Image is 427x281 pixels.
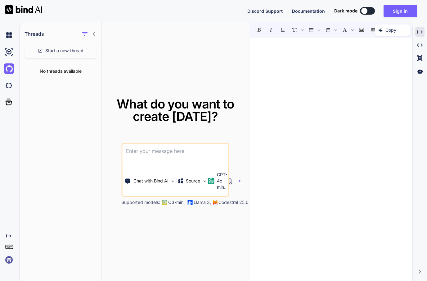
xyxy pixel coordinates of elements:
p: Chat with Bind AI [133,178,169,184]
span: Font size [289,25,305,35]
span: Dark mode [334,8,357,14]
span: Insert Unordered List [306,25,322,35]
span: Insert table [368,25,379,35]
span: Start a new thread [45,48,83,54]
img: signin [4,255,14,265]
p: O3-mini, [168,199,186,205]
span: Insert Ordered List [322,25,339,35]
img: Bind AI [5,5,42,14]
p: Copy [385,27,396,33]
img: Pick Models [202,178,207,184]
span: Bold [254,25,265,35]
img: icon [239,180,241,182]
p: Llama 3, [194,199,211,205]
p: Supported models: [121,199,160,205]
h1: Threads [25,30,44,38]
img: chat [4,30,14,40]
button: Sign in [384,5,417,17]
button: Documentation [292,8,325,14]
span: Font family [339,25,355,35]
img: Pick Tools [170,178,176,184]
div: No threads available [20,63,101,79]
img: Mistral-AI [213,200,217,205]
img: attachment [227,177,234,185]
span: Underline [277,25,288,35]
img: GPT-4 [162,200,167,205]
span: Insert Image [356,25,367,35]
img: ai-studio [4,47,14,57]
p: Source [186,178,200,184]
span: What do you want to create [DATE]? [117,96,234,124]
button: Discord Support [247,8,283,14]
p: Codestral 25.01, [218,199,252,205]
p: GPT-4o min.. [217,172,227,190]
img: Llama2 [187,200,192,205]
img: githubLight [4,63,14,74]
img: darkCloudIdeIcon [4,80,14,91]
img: GPT-4o mini [208,178,214,184]
span: Italic [265,25,276,35]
